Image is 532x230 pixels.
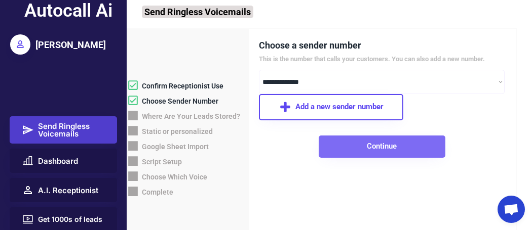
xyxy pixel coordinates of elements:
div: Confirm Receptionist Use [142,81,223,91]
span: Add a new sender number [295,103,384,111]
div: Google Sheet Import [142,142,209,152]
button: Send Ringless Voicemails [10,116,118,144]
div: Send Ringless Voicemails [142,6,253,18]
button: Continue [319,135,445,158]
div: Static or personalized [142,127,213,137]
button: A.I. Receptionist [10,178,118,202]
span: Send Ringless Voicemails [38,122,105,137]
font: This is the number that calls your customers. You can also add a new number. [259,55,485,63]
div: Where Are Your Leads Stored? [142,112,240,122]
button: Dashboard [10,149,118,173]
span: Dashboard [38,157,78,165]
font: Choose a sender number [259,40,361,51]
div: Script Setup [142,157,182,167]
div: [PERSON_NAME] [35,38,106,51]
div: Choose Sender Number [142,97,218,107]
div: Choose Which Voice [142,172,207,182]
span: A.I. Receptionist [38,187,98,194]
span: Get 1000s of leads [38,216,102,223]
div: Open chat [498,196,525,223]
div: Complete [142,188,173,198]
button: Add a new sender number [259,94,403,120]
